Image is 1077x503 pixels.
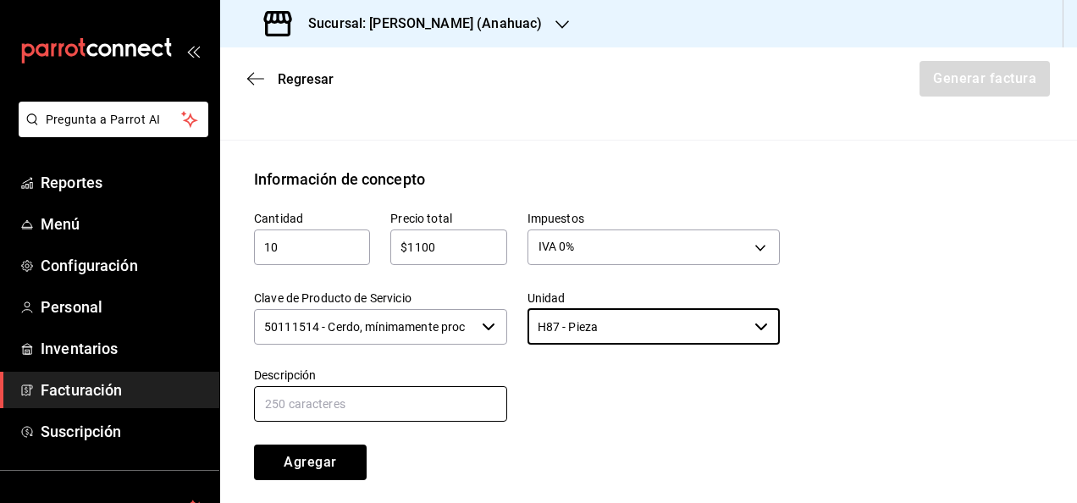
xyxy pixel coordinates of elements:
[41,379,206,401] span: Facturación
[41,337,206,360] span: Inventarios
[247,71,334,87] button: Regresar
[254,368,507,380] label: Descripción
[41,213,206,235] span: Menú
[12,123,208,141] a: Pregunta a Parrot AI
[19,102,208,137] button: Pregunta a Parrot AI
[254,386,507,422] input: 250 caracteres
[254,309,475,345] input: Elige una opción
[538,238,575,255] span: IVA 0%
[186,44,200,58] button: open_drawer_menu
[41,171,206,194] span: Reportes
[390,237,506,257] input: $0.00
[41,296,206,318] span: Personal
[295,14,542,34] h3: Sucursal: [PERSON_NAME] (Anahuac)
[254,168,425,191] div: Información de concepto
[46,111,182,129] span: Pregunta a Parrot AI
[527,212,781,224] label: Impuestos
[254,212,370,224] label: Cantidad
[278,71,334,87] span: Regresar
[527,291,781,303] label: Unidad
[41,420,206,443] span: Suscripción
[390,212,506,224] label: Precio total
[527,309,748,345] input: Elige una opción
[41,254,206,277] span: Configuración
[254,445,367,480] button: Agregar
[254,291,507,303] label: Clave de Producto de Servicio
